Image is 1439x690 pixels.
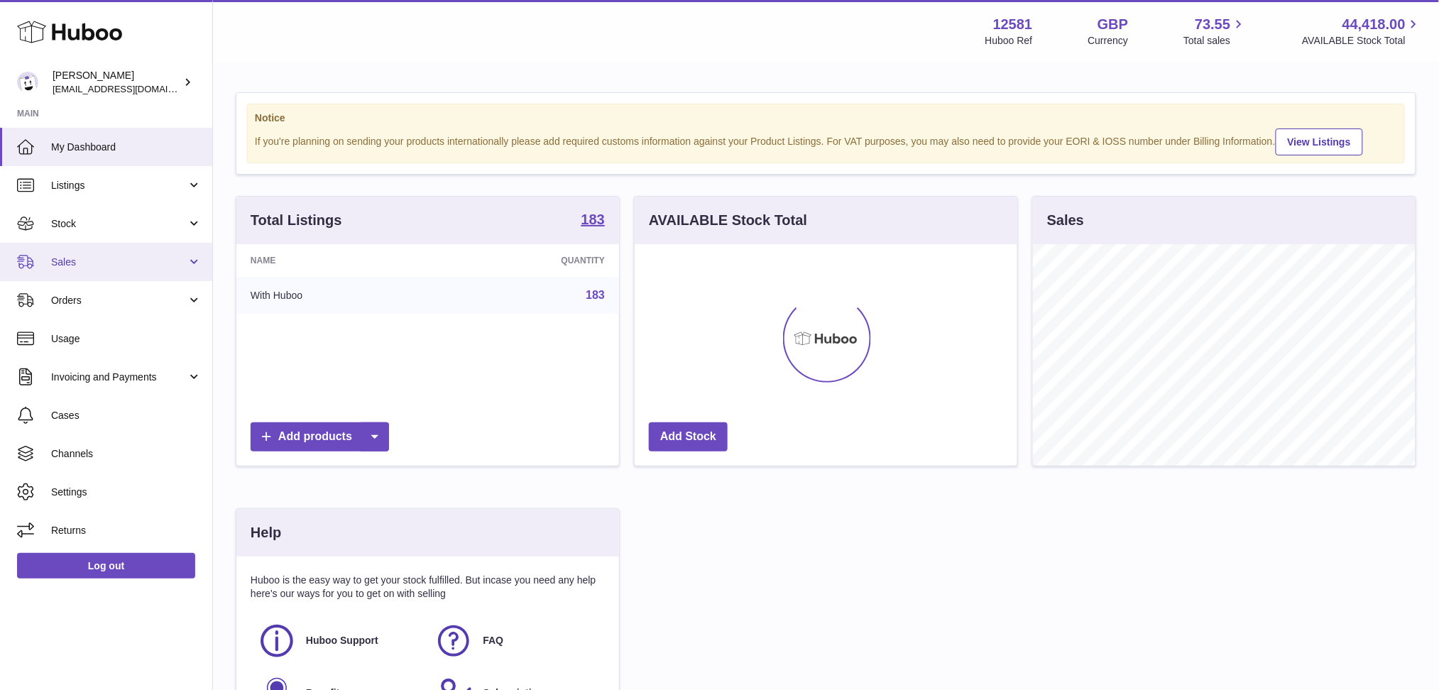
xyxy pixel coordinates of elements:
[51,524,202,537] span: Returns
[236,277,438,314] td: With Huboo
[1098,15,1128,34] strong: GBP
[581,212,605,229] a: 183
[51,409,202,422] span: Cases
[434,622,597,660] a: FAQ
[649,211,807,230] h3: AVAILABLE Stock Total
[1088,34,1129,48] div: Currency
[483,634,503,647] span: FAQ
[51,256,187,269] span: Sales
[258,622,420,660] a: Huboo Support
[51,294,187,307] span: Orders
[255,111,1397,125] strong: Notice
[985,34,1033,48] div: Huboo Ref
[306,634,378,647] span: Huboo Support
[53,83,209,94] span: [EMAIL_ADDRESS][DOMAIN_NAME]
[251,523,281,542] h3: Help
[51,486,202,499] span: Settings
[438,244,619,277] th: Quantity
[1183,15,1247,48] a: 73.55 Total sales
[251,422,389,451] a: Add products
[649,422,728,451] a: Add Stock
[17,553,195,579] a: Log out
[51,371,187,384] span: Invoicing and Payments
[236,244,438,277] th: Name
[586,289,605,301] a: 183
[581,212,605,226] strong: 183
[1047,211,1084,230] h3: Sales
[1183,34,1247,48] span: Total sales
[53,69,180,96] div: [PERSON_NAME]
[1342,15,1406,34] span: 44,418.00
[255,126,1397,155] div: If you're planning on sending your products internationally please add required customs informati...
[1276,128,1363,155] a: View Listings
[993,15,1033,34] strong: 12581
[51,217,187,231] span: Stock
[51,141,202,154] span: My Dashboard
[251,574,605,601] p: Huboo is the easy way to get your stock fulfilled. But incase you need any help here's our ways f...
[1302,15,1422,48] a: 44,418.00 AVAILABLE Stock Total
[51,447,202,461] span: Channels
[17,72,38,93] img: ibrewis@drink-trip.com
[1302,34,1422,48] span: AVAILABLE Stock Total
[51,332,202,346] span: Usage
[251,211,342,230] h3: Total Listings
[51,179,187,192] span: Listings
[1195,15,1230,34] span: 73.55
